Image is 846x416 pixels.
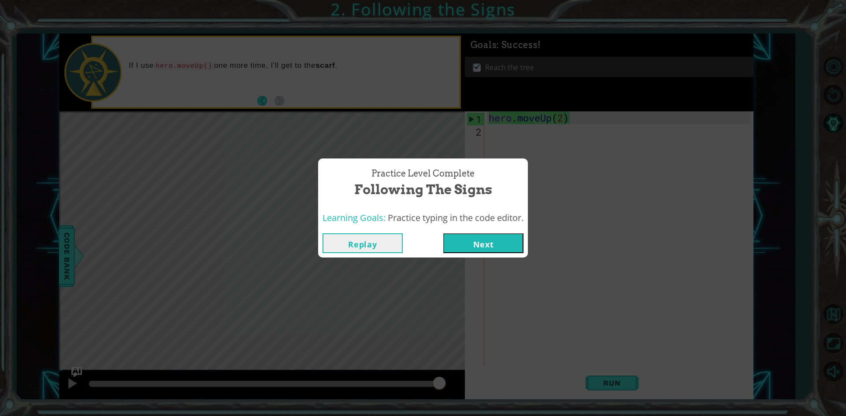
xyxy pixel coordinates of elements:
span: Practice typing in the code editor. [388,212,523,224]
span: Learning Goals: [323,212,386,224]
span: Practice Level Complete [371,167,475,180]
span: Following the Signs [354,180,492,199]
button: Replay [323,233,403,253]
button: Next [443,233,523,253]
